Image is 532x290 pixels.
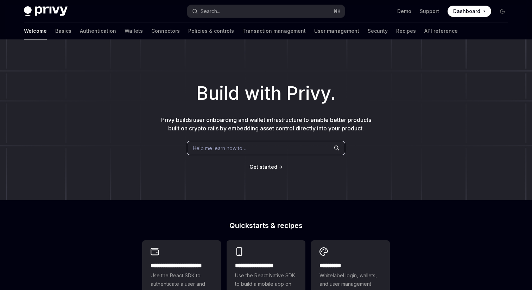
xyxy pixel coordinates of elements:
[249,163,277,171] a: Get started
[368,23,388,39] a: Security
[453,8,480,15] span: Dashboard
[497,6,508,17] button: Toggle dark mode
[188,23,234,39] a: Policies & controls
[420,8,439,15] a: Support
[187,5,345,18] button: Search...⌘K
[201,7,220,16] div: Search...
[333,8,341,14] span: ⌘ K
[11,80,521,107] h1: Build with Privy.
[397,8,411,15] a: Demo
[24,23,47,39] a: Welcome
[142,222,390,229] h2: Quickstarts & recipes
[448,6,491,17] a: Dashboard
[314,23,359,39] a: User management
[80,23,116,39] a: Authentication
[55,23,71,39] a: Basics
[424,23,458,39] a: API reference
[193,144,246,152] span: Help me learn how to…
[249,164,277,170] span: Get started
[396,23,416,39] a: Recipes
[151,23,180,39] a: Connectors
[125,23,143,39] a: Wallets
[242,23,306,39] a: Transaction management
[24,6,68,16] img: dark logo
[161,116,371,132] span: Privy builds user onboarding and wallet infrastructure to enable better products built on crypto ...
